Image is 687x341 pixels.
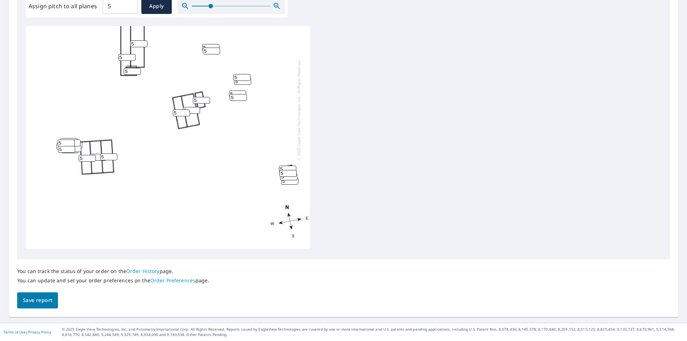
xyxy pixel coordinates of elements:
a: Order Preferences [150,277,195,284]
p: | [4,330,51,334]
a: Privacy Policy [28,330,51,335]
button: Save report [17,292,58,308]
p: © 2025 Eagle View Technologies, Inc. and Pictometry International Corp. All Rights Reserved. Repo... [62,327,683,337]
a: Order History [126,268,160,274]
label: Assign pitch to all planes [29,2,97,10]
span: Apply [147,2,166,11]
p: You can update and set your order preferences on the page. [17,277,209,284]
a: Terms of Use [4,330,26,335]
span: Save report [23,296,52,305]
p: You can track the status of your order on the page. [17,268,209,274]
